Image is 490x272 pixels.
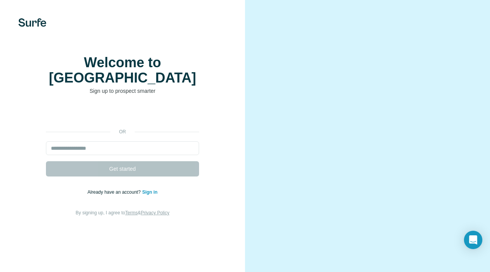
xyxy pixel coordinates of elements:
[76,210,170,215] span: By signing up, I agree to &
[88,189,142,195] span: Already have an account?
[464,231,482,249] div: Open Intercom Messenger
[46,87,199,95] p: Sign up to prospect smarter
[42,106,203,123] iframe: Sign in with Google Button
[125,210,138,215] a: Terms
[46,55,199,86] h1: Welcome to [GEOGRAPHIC_DATA]
[18,18,46,27] img: Surfe's logo
[142,189,157,195] a: Sign in
[110,128,135,135] p: or
[141,210,170,215] a: Privacy Policy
